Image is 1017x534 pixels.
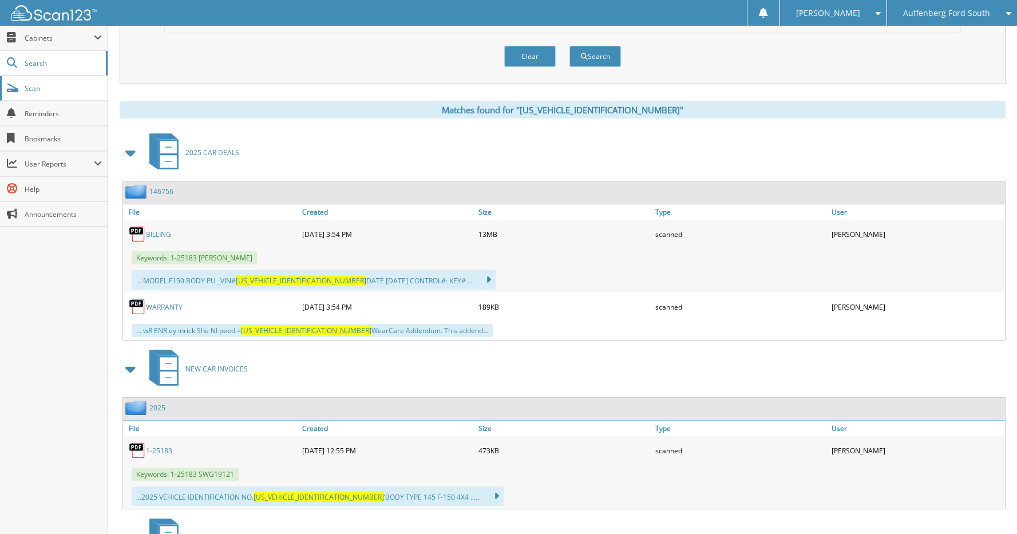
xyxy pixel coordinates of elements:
a: Size [476,204,652,220]
a: NEW CAR INVOICES [143,346,248,391]
a: 2025 CAR DEALS [143,130,239,175]
div: [PERSON_NAME] [829,439,1005,462]
img: scan123-logo-white.svg [11,5,97,21]
img: PDF.png [129,226,146,243]
a: Type [652,204,829,220]
div: ... wR ENR ey inrick She NI peed = WearCare Addendum. This addend... [132,324,493,337]
a: 146756 [149,187,173,196]
span: NEW CAR INVOICES [185,364,248,374]
img: PDF.png [129,298,146,315]
a: User [829,204,1005,220]
div: [DATE] 12:55 PM [299,439,476,462]
img: folder2.png [125,184,149,199]
a: User [829,421,1005,436]
div: [DATE] 3:54 PM [299,295,476,318]
a: BILLING [146,230,171,239]
a: File [123,204,299,220]
div: [PERSON_NAME] [829,295,1005,318]
a: WARRANTY [146,302,183,312]
div: 473KB [476,439,652,462]
div: Matches found for "[US_VEHICLE_IDENTIFICATION_NUMBER]" [120,101,1006,118]
a: Created [299,204,476,220]
div: scanned [652,439,829,462]
a: 2025 [149,403,165,413]
span: Announcements [25,209,102,219]
a: Created [299,421,476,436]
span: 2025 CAR DEALS [185,148,239,157]
div: scanned [652,295,829,318]
span: [US_VEHICLE_IDENTIFICATION_NUMBER] [236,276,366,286]
a: 1-25183 [146,446,172,456]
a: Size [476,421,652,436]
span: User Reports [25,159,94,169]
span: Help [25,184,102,194]
span: Keywords: 1-25183 [PERSON_NAME] [132,251,257,264]
span: [US_VEHICLE_IDENTIFICATION_NUMBER] [241,326,371,335]
span: Bookmarks [25,134,102,144]
img: folder2.png [125,401,149,415]
span: [PERSON_NAME] [796,10,860,17]
button: Search [569,46,621,67]
span: Search [25,58,100,68]
div: 189KB [476,295,652,318]
span: Keywords: 1-25183 SWG19121 [132,468,239,481]
div: 13MB [476,223,652,246]
span: [US_VEHICLE_IDENTIFICATION_NUMBER] [254,492,384,502]
div: ...2025 VEHICLE IDENTIFICATION NO. ‘BODY TYPE 145 F-150 4X4 ...... [132,486,504,506]
a: Type [652,421,829,436]
span: Scan [25,84,102,93]
div: [DATE] 3:54 PM [299,223,476,246]
div: [PERSON_NAME] [829,223,1005,246]
img: PDF.png [129,442,146,459]
button: Clear [504,46,556,67]
a: File [123,421,299,436]
div: scanned [652,223,829,246]
div: ... MODEL F150 BODY PU _VIN# DATE [DATE] CONTROL#: KEY# ... [132,270,496,290]
span: Cabinets [25,33,94,43]
span: Auffenberg Ford South [903,10,990,17]
span: Reminders [25,109,102,118]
